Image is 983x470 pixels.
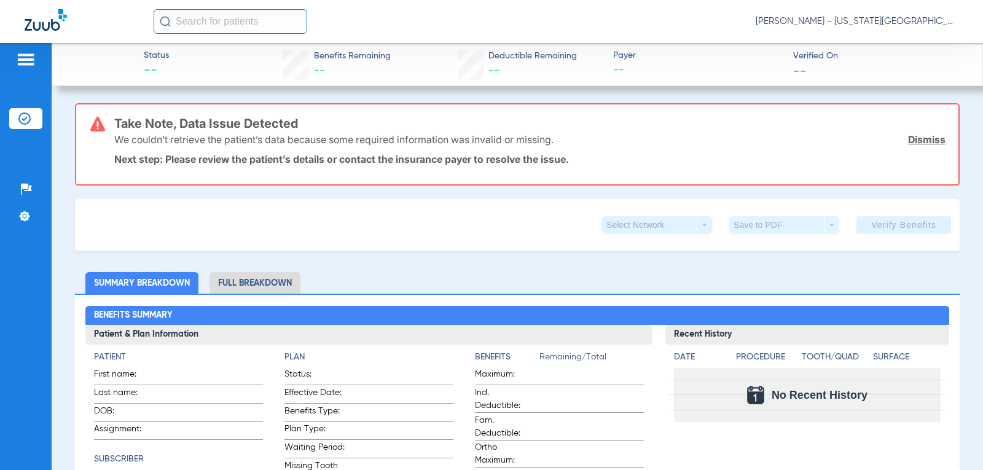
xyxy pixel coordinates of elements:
[475,414,535,440] span: Fam. Deductible:
[314,50,391,63] span: Benefits Remaining
[908,133,946,146] a: Dismiss
[144,49,169,62] span: Status
[85,306,949,326] h2: Benefits Summary
[284,368,345,385] span: Status:
[314,65,325,76] span: --
[475,386,535,412] span: Ind. Deductible:
[793,64,807,77] span: --
[114,117,946,130] h3: Take Note, Data Issue Detected
[873,351,940,364] h4: Surface
[94,368,154,385] span: First name:
[160,16,171,27] img: Search Icon
[210,272,300,294] li: Full Breakdown
[475,351,539,368] app-breakdown-title: Benefits
[94,423,154,439] span: Assignment:
[802,351,869,368] app-breakdown-title: Tooth/Quad
[802,351,869,364] h4: Tooth/Quad
[284,351,453,364] h4: Plan
[488,50,577,63] span: Deductible Remaining
[94,351,263,364] h4: Patient
[475,351,539,364] h4: Benefits
[114,133,554,146] p: We couldn’t retrieve the patient’s data because some required information was invalid or missing.
[475,441,535,467] span: Ortho Maximum:
[114,153,946,165] p: Next step: Please review the patient’s details or contact the insurance payer to resolve the issue.
[613,49,783,62] span: Payer
[756,15,958,28] span: [PERSON_NAME] - [US_STATE][GEOGRAPHIC_DATA] Dental - [GEOGRAPHIC_DATA]
[284,386,345,403] span: Effective Date:
[144,63,169,80] span: --
[665,325,949,345] h3: Recent History
[488,65,499,76] span: --
[16,52,36,67] img: hamburger-icon
[736,351,797,368] app-breakdown-title: Procedure
[90,117,105,131] img: error-icon
[873,351,940,368] app-breakdown-title: Surface
[85,325,652,345] h3: Patient & Plan Information
[613,63,783,78] span: --
[674,351,726,368] app-breakdown-title: Date
[284,441,345,458] span: Waiting Period:
[736,351,797,364] h4: Procedure
[284,423,345,439] span: Plan Type:
[539,351,644,368] span: Remaining/Total
[94,453,263,466] h4: Subscriber
[922,411,983,470] iframe: Chat Widget
[94,405,154,421] span: DOB:
[793,50,963,63] span: Verified On
[747,386,764,404] img: Calendar
[25,9,67,31] img: Zuub Logo
[85,272,198,294] li: Summary Breakdown
[475,368,535,385] span: Maximum:
[94,386,154,403] span: Last name:
[674,351,726,364] h4: Date
[154,9,307,34] input: Search for patients
[772,389,867,401] span: No Recent History
[284,405,345,421] span: Benefits Type:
